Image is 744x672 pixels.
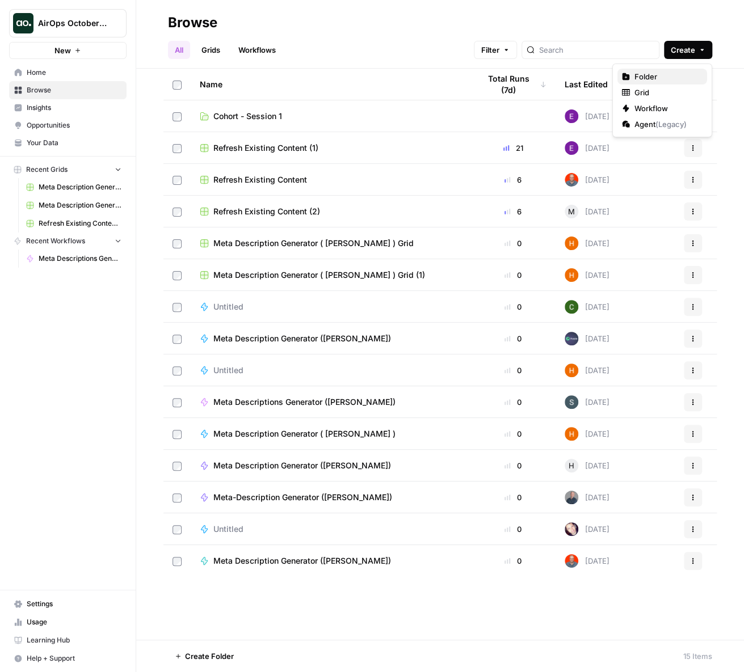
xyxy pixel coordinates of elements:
div: [DATE] [565,459,610,472]
img: 800yb5g0cvdr0f9czziwsqt6j8wa [565,364,578,377]
span: Home [27,67,121,78]
a: Meta Description Generator ( [PERSON_NAME] ) Grid [21,196,127,214]
span: M [568,206,575,217]
button: New [9,42,127,59]
span: Usage [27,617,121,627]
a: Refresh Existing Content (1) [200,142,461,154]
span: Cohort - Session 1 [213,111,282,122]
a: Meta Description Generator ([PERSON_NAME]) [200,460,461,471]
a: Meta-Description Generator ([PERSON_NAME]) [200,492,461,503]
div: 0 [480,333,547,344]
div: [DATE] [565,300,610,314]
span: Untitled [213,301,243,312]
span: H [569,460,574,471]
img: 800yb5g0cvdr0f9czziwsqt6j8wa [565,268,578,282]
div: 6 [480,174,547,185]
span: Meta Description Generator ( [PERSON_NAME] ) [213,428,396,439]
a: Usage [9,613,127,631]
div: 0 [480,365,547,376]
span: Refresh Existing Content (2) [213,206,320,217]
span: Insights [27,103,121,113]
span: New [54,45,71,56]
div: [DATE] [565,395,610,409]
div: Name [200,69,461,100]
span: Meta Description Generator ([PERSON_NAME]) [213,333,391,344]
span: Grid [634,87,698,98]
span: Recent Grids [26,164,68,175]
img: 698zlg3kfdwlkwrbrsgpwna4smrc [565,554,578,568]
span: Agent [634,119,698,130]
span: Meta Descriptions Generator ([PERSON_NAME]) [213,396,396,408]
a: Meta Description Generator ([PERSON_NAME]) [200,333,461,344]
div: [DATE] [565,109,610,123]
a: Settings [9,595,127,613]
button: Create [664,41,712,59]
button: Workspace: AirOps October Cohort [9,9,127,37]
div: 0 [480,301,547,312]
div: 0 [480,428,547,439]
input: Search [539,44,654,56]
div: 0 [480,269,547,281]
div: [DATE] [565,141,610,155]
a: Meta Descriptions Generator ([PERSON_NAME]) [21,250,127,268]
div: 21 [480,142,547,154]
span: Refresh Existing Content (1) [213,142,318,154]
span: Browse [27,85,121,95]
a: All [168,41,190,59]
a: Meta Description Generator ( [PERSON_NAME] ) Grid (1) [200,269,461,281]
img: 800yb5g0cvdr0f9czziwsqt6j8wa [565,427,578,441]
span: Filter [481,44,499,56]
div: Total Runs (7d) [480,69,547,100]
div: Create [612,64,712,137]
span: Untitled [213,523,243,535]
button: Help + Support [9,649,127,667]
img: 14qrvic887bnlg6dzgoj39zarp80 [565,300,578,314]
a: Untitled [200,301,461,312]
button: Filter [474,41,517,59]
img: aqr8ioqvmoz5vtqro2fowb7msww5 [565,491,578,504]
a: Untitled [200,365,461,376]
div: 0 [480,460,547,471]
span: Refresh Existing Content [213,174,307,185]
div: [DATE] [565,491,610,504]
span: Meta Description Generator ( [PERSON_NAME] ) Grid [39,200,121,210]
button: Recent Workflows [9,233,127,250]
div: [DATE] [565,427,610,441]
span: Meta Descriptions Generator ([PERSON_NAME]) [39,253,121,264]
img: 43kfmuemi38zyoc4usdy4i9w48nn [565,141,578,155]
a: Workflows [232,41,283,59]
div: [DATE] [565,554,610,568]
a: Meta Description Generator ( [PERSON_NAME] ) Grid [200,238,461,249]
a: Meta Description Generator ( [PERSON_NAME] ) [200,428,461,439]
span: Meta-Description Generator ([PERSON_NAME]) [213,492,392,503]
a: Your Data [9,134,127,152]
span: Help + Support [27,653,121,663]
div: Browse [168,14,217,32]
span: Recent Workflows [26,236,85,246]
img: y359hyqph6c239mknit6jk2k87l6 [565,522,578,536]
a: Untitled [200,523,461,535]
a: Refresh Existing Content [200,174,461,185]
a: Refresh Existing Content (2) [200,206,461,217]
span: Workflow [634,103,698,114]
span: Opportunities [27,120,121,130]
img: zjdftevh0hve695cz300xc39jhg1 [565,395,578,409]
span: Untitled [213,365,243,376]
div: [DATE] [565,522,610,536]
div: 0 [480,523,547,535]
img: 800yb5g0cvdr0f9czziwsqt6j8wa [565,236,578,250]
img: d6lh0kjkb6wu0q08wyec5sbf2p69 [565,332,578,345]
div: 0 [480,396,547,408]
div: [DATE] [565,205,610,218]
a: Home [9,64,127,82]
div: 6 [480,206,547,217]
span: Learning Hub [27,635,121,645]
div: 15 Items [683,650,712,662]
span: Meta Description Generator ([PERSON_NAME]) [213,555,391,567]
div: Last Edited [565,69,608,100]
div: [DATE] [565,364,610,377]
div: 0 [480,238,547,249]
img: 43kfmuemi38zyoc4usdy4i9w48nn [565,109,578,123]
span: Refresh Existing Content (1) [39,218,121,229]
button: Recent Grids [9,161,127,178]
